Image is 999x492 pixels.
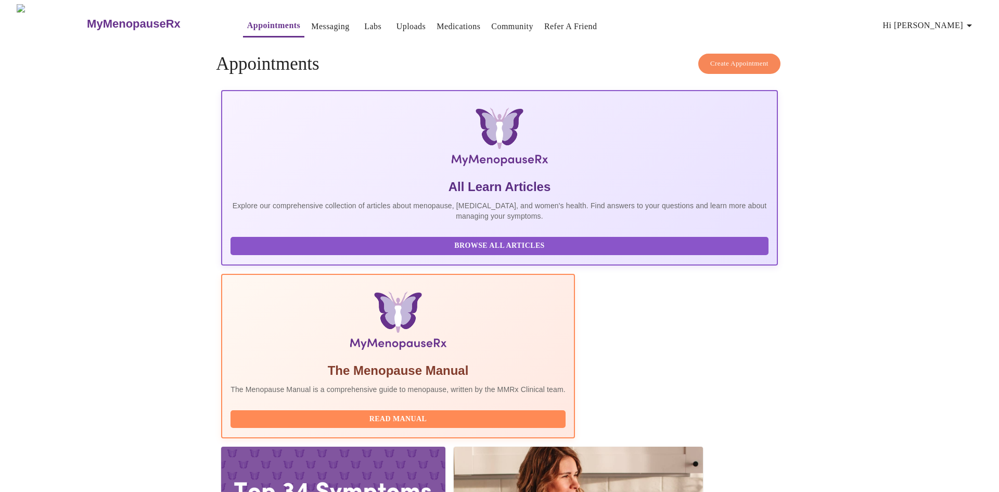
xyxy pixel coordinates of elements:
span: Create Appointment [710,58,769,70]
a: Refer a Friend [544,19,597,34]
a: Appointments [247,18,300,33]
img: MyMenopauseRx Logo [314,108,685,170]
a: Community [491,19,533,34]
a: Labs [364,19,381,34]
a: MyMenopauseRx [86,6,222,42]
button: Uploads [392,16,430,37]
button: Read Manual [230,410,566,428]
img: Menopause Manual [284,292,512,354]
img: MyMenopauseRx Logo [17,4,86,43]
h5: The Menopause Manual [230,362,566,379]
button: Refer a Friend [540,16,601,37]
p: Explore our comprehensive collection of articles about menopause, [MEDICAL_DATA], and women's hea... [230,200,769,221]
a: Browse All Articles [230,241,771,249]
span: Browse All Articles [241,239,758,253]
p: The Menopause Manual is a comprehensive guide to menopause, written by the MMRx Clinical team. [230,384,566,395]
a: Read Manual [230,414,568,423]
button: Browse All Articles [230,237,769,255]
a: Medications [437,19,480,34]
button: Medications [432,16,484,37]
button: Hi [PERSON_NAME] [879,15,980,36]
h4: Appointments [216,54,783,74]
button: Appointments [243,15,304,37]
h3: MyMenopauseRx [87,17,181,31]
h5: All Learn Articles [230,179,769,195]
button: Messaging [307,16,353,37]
button: Community [487,16,537,37]
button: Labs [356,16,390,37]
span: Hi [PERSON_NAME] [883,18,976,33]
a: Messaging [311,19,349,34]
button: Create Appointment [698,54,780,74]
span: Read Manual [241,413,555,426]
a: Uploads [396,19,426,34]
